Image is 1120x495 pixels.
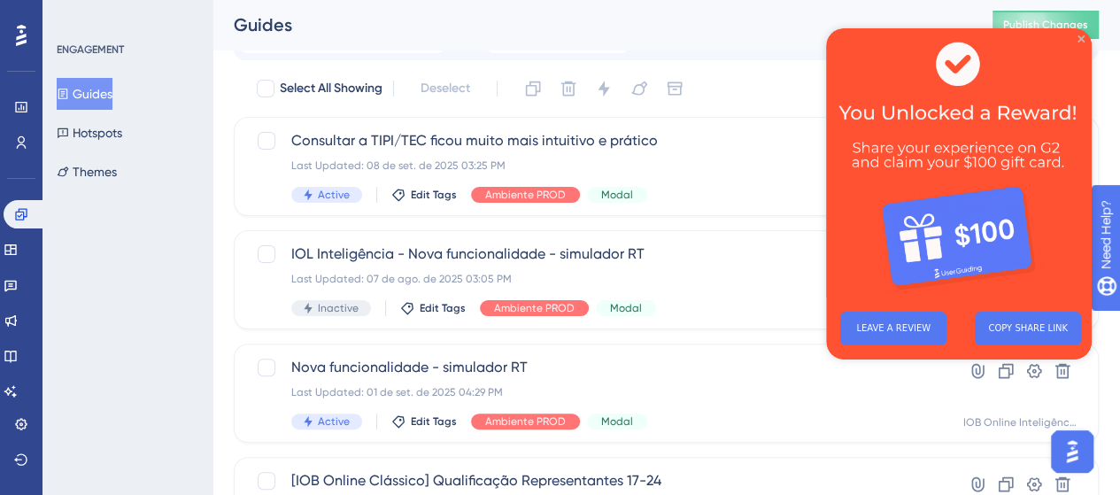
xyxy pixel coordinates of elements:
[1046,425,1099,478] iframe: UserGuiding AI Assistant Launcher
[1003,18,1088,32] span: Publish Changes
[57,78,112,110] button: Guides
[601,188,633,202] span: Modal
[610,301,642,315] span: Modal
[280,78,382,99] span: Select All Showing
[251,7,259,14] div: Close Preview
[57,43,124,57] div: ENGAGEMENT
[14,283,120,317] button: LEAVE A REVIEW
[291,385,900,399] div: Last Updated: 01 de set. de 2025 04:29 PM
[234,12,948,37] div: Guides
[601,414,633,429] span: Modal
[291,130,900,151] span: Consultar a TIPI/TEC ficou muito mais intuitivo e prático
[405,73,486,104] button: Deselect
[291,244,900,265] span: IOL Inteligência - Nova funcionalidade - simulador RT
[485,188,566,202] span: Ambiente PROD
[963,415,1077,429] div: IOB Online Inteligência
[318,414,350,429] span: Active
[421,78,470,99] span: Deselect
[318,188,350,202] span: Active
[291,272,900,286] div: Last Updated: 07 de ago. de 2025 03:05 PM
[411,414,457,429] span: Edit Tags
[485,414,566,429] span: Ambiente PROD
[42,4,111,26] span: Need Help?
[291,159,900,173] div: Last Updated: 08 de set. de 2025 03:25 PM
[291,470,900,491] span: [IOB Online Clássico] Qualificação Representantes 17-24
[149,283,255,317] button: COPY SHARE LINK
[391,414,457,429] button: Edit Tags
[411,188,457,202] span: Edit Tags
[494,301,575,315] span: Ambiente PROD
[391,188,457,202] button: Edit Tags
[400,301,466,315] button: Edit Tags
[291,357,900,378] span: Nova funcionalidade - simulador RT
[57,156,117,188] button: Themes
[318,301,359,315] span: Inactive
[993,11,1099,39] button: Publish Changes
[57,117,122,149] button: Hotspots
[420,301,466,315] span: Edit Tags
